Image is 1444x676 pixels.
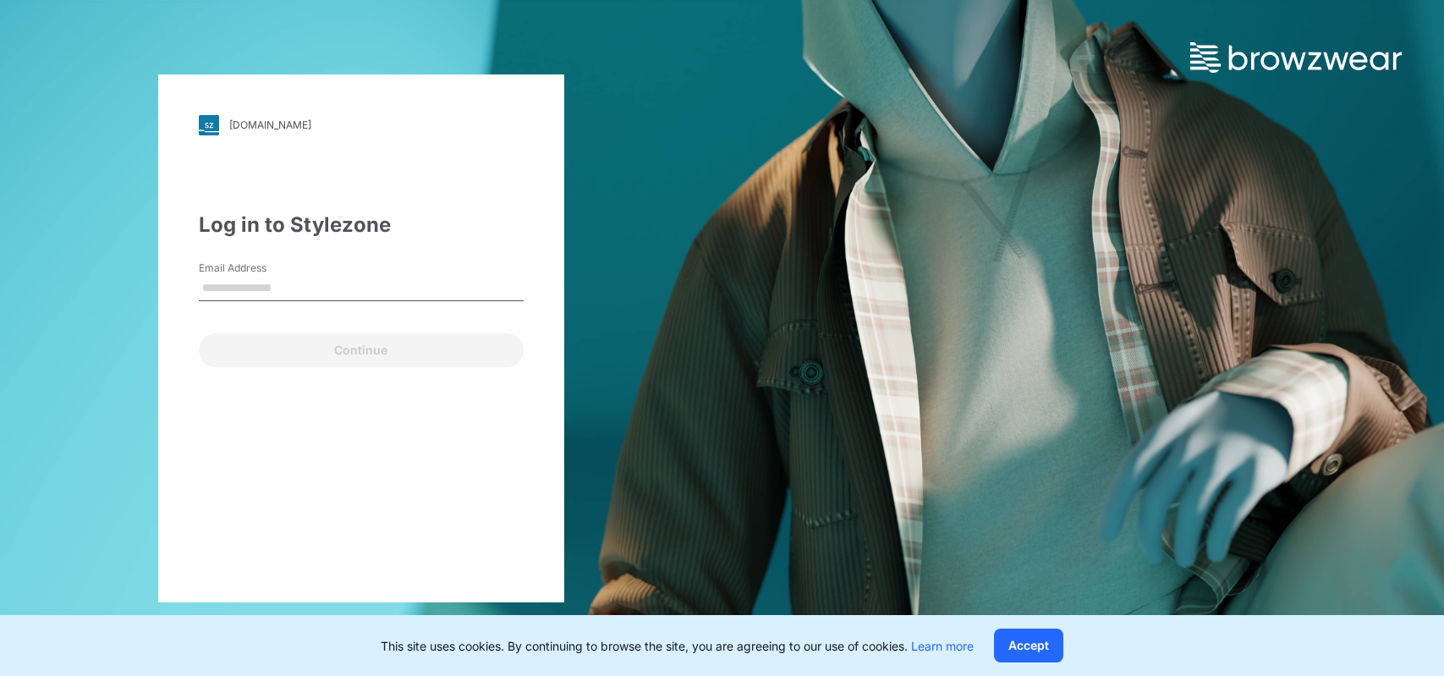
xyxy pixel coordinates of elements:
[1190,42,1402,73] img: browzwear-logo.73288ffb.svg
[199,210,524,240] div: Log in to Stylezone
[994,629,1063,662] button: Accept
[911,639,974,653] a: Learn more
[229,118,311,131] div: [DOMAIN_NAME]
[199,115,524,135] a: [DOMAIN_NAME]
[199,115,219,135] img: svg+xml;base64,PHN2ZyB3aWR0aD0iMjgiIGhlaWdodD0iMjgiIHZpZXdCb3g9IjAgMCAyOCAyOCIgZmlsbD0ibm9uZSIgeG...
[199,261,317,276] label: Email Address
[381,637,974,655] p: This site uses cookies. By continuing to browse the site, you are agreeing to our use of cookies.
